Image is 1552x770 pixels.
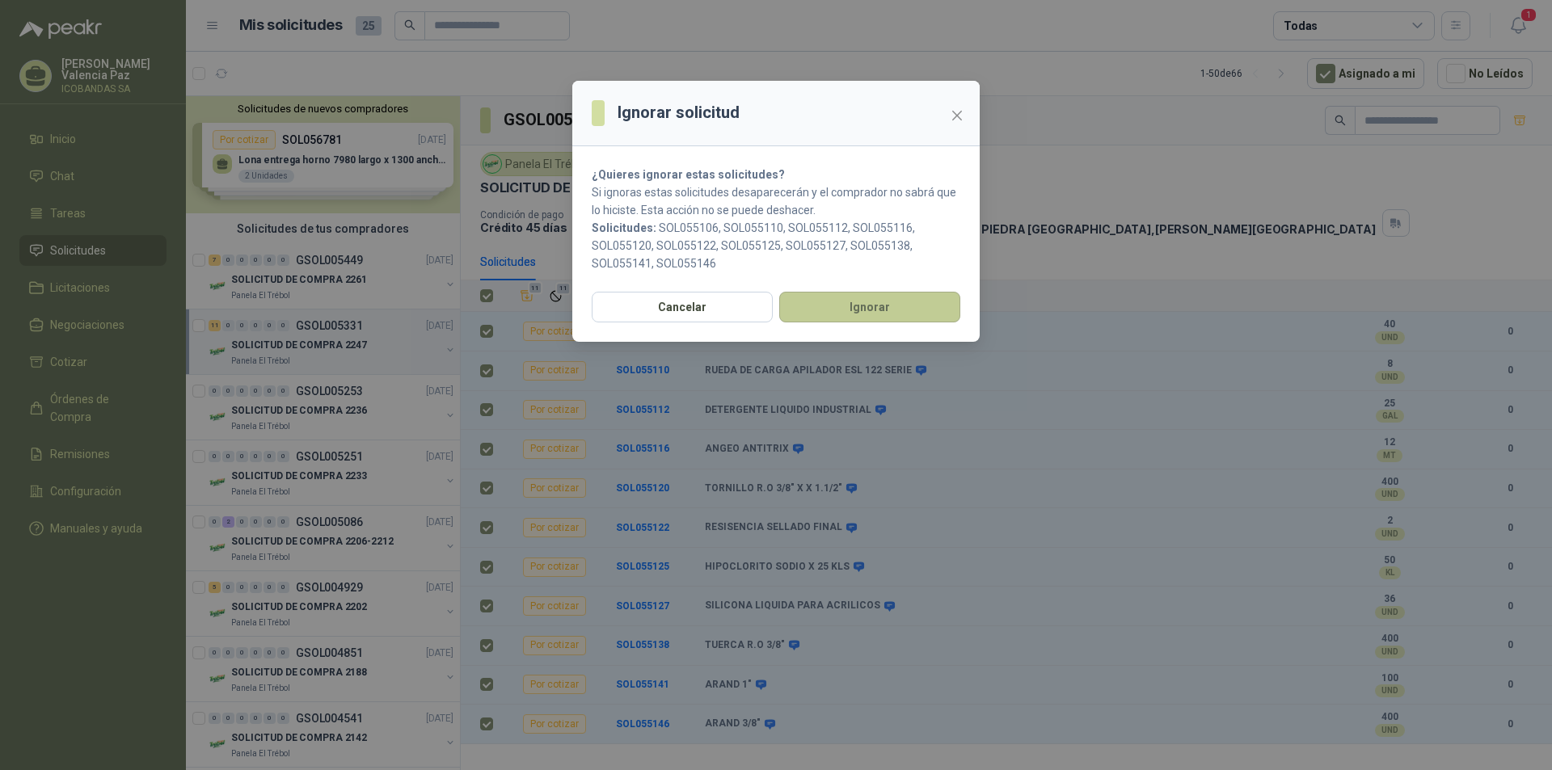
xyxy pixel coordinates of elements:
b: Solicitudes: [592,221,656,234]
span: close [951,109,964,122]
button: Cancelar [592,292,773,322]
p: SOL055106, SOL055110, SOL055112, SOL055116, SOL055120, SOL055122, SOL055125, SOL055127, SOL055138... [592,219,960,272]
button: Close [944,103,970,128]
strong: ¿Quieres ignorar estas solicitudes? [592,168,785,181]
h3: Ignorar solicitud [618,100,740,125]
button: Ignorar [779,292,960,322]
p: Si ignoras estas solicitudes desaparecerán y el comprador no sabrá que lo hiciste. Esta acción no... [592,183,960,219]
